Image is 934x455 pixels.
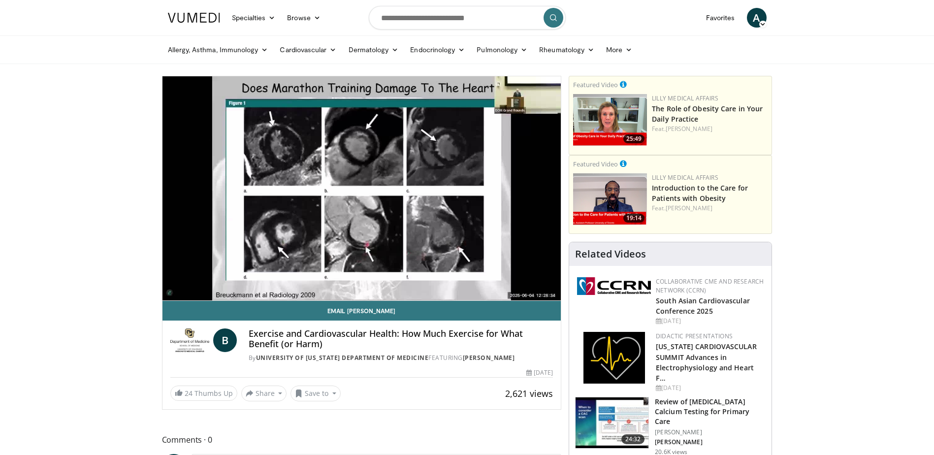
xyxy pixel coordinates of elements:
[652,204,768,213] div: Feat.
[573,94,647,146] a: 25:49
[655,438,766,446] p: [PERSON_NAME]
[505,388,553,399] span: 2,621 views
[168,13,220,23] img: VuMedi Logo
[656,342,757,382] a: [US_STATE] CARDIOVASCULAR SUMMIT Advances in Electrophysiology and Heart F…
[623,214,644,223] span: 19:14
[656,296,750,316] a: South Asian Cardiovascular Conference 2025
[213,328,237,352] a: B
[656,384,764,392] div: [DATE]
[290,386,341,401] button: Save to
[162,40,274,60] a: Allergy, Asthma, Immunology
[369,6,566,30] input: Search topics, interventions
[463,354,515,362] a: [PERSON_NAME]
[656,277,764,294] a: Collaborative CME and Research Network (CCRN)
[343,40,405,60] a: Dermatology
[162,301,561,321] a: Email [PERSON_NAME]
[655,397,766,426] h3: Review of [MEDICAL_DATA] Calcium Testing for Primary Care
[577,277,651,295] img: a04ee3ba-8487-4636-b0fb-5e8d268f3737.png.150x105_q85_autocrop_double_scale_upscale_version-0.2.png
[575,248,646,260] h4: Related Videos
[652,183,748,203] a: Introduction to the Care for Patients with Obesity
[573,173,647,225] a: 19:14
[656,317,764,325] div: [DATE]
[241,386,287,401] button: Share
[170,328,209,352] img: University of Colorado Department of Medicine
[652,125,768,133] div: Feat.
[526,368,553,377] div: [DATE]
[576,397,648,449] img: f4af32e0-a3f3-4dd9-8ed6-e543ca885e6d.150x105_q85_crop-smart_upscale.jpg
[573,80,618,89] small: Featured Video
[623,134,644,143] span: 25:49
[652,104,763,124] a: The Role of Obesity Care in Your Daily Practice
[573,160,618,168] small: Featured Video
[573,94,647,146] img: e1208b6b-349f-4914-9dd7-f97803bdbf1d.png.150x105_q85_crop-smart_upscale.png
[249,328,553,350] h4: Exercise and Cardiovascular Health: How Much Exercise for What Benefit (or Harm)
[573,173,647,225] img: acc2e291-ced4-4dd5-b17b-d06994da28f3.png.150x105_q85_crop-smart_upscale.png
[471,40,533,60] a: Pulmonology
[185,389,193,398] span: 24
[256,354,429,362] a: University of [US_STATE] Department of Medicine
[281,8,326,28] a: Browse
[162,433,562,446] span: Comments 0
[162,76,561,301] video-js: Video Player
[666,125,712,133] a: [PERSON_NAME]
[404,40,471,60] a: Endocrinology
[652,94,718,102] a: Lilly Medical Affairs
[747,8,767,28] a: A
[583,332,645,384] img: 1860aa7a-ba06-47e3-81a4-3dc728c2b4cf.png.150x105_q85_autocrop_double_scale_upscale_version-0.2.png
[170,386,237,401] a: 24 Thumbs Up
[621,434,645,444] span: 24:32
[533,40,600,60] a: Rheumatology
[249,354,553,362] div: By FEATURING
[666,204,712,212] a: [PERSON_NAME]
[700,8,741,28] a: Favorites
[656,332,764,341] div: Didactic Presentations
[655,428,766,436] p: [PERSON_NAME]
[226,8,282,28] a: Specialties
[652,173,718,182] a: Lilly Medical Affairs
[274,40,342,60] a: Cardiovascular
[600,40,638,60] a: More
